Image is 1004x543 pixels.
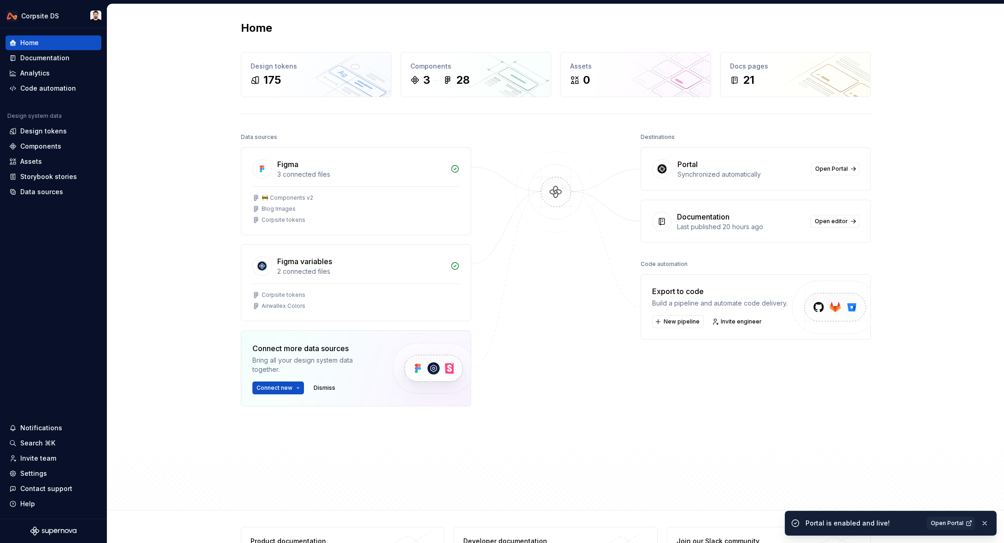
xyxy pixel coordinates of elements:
[7,112,62,120] div: Design system data
[641,131,675,144] div: Destinations
[241,21,272,35] h2: Home
[20,38,39,47] div: Home
[811,215,859,228] a: Open editor
[423,73,430,87] div: 3
[241,131,277,144] div: Data sources
[6,66,101,81] a: Analytics
[241,147,471,235] a: Figma3 connected files🚧 Components v2Blog ImagesCorpsite tokens
[6,466,101,481] a: Settings
[20,157,42,166] div: Assets
[257,384,292,392] span: Connect new
[309,381,339,394] button: Dismiss
[677,211,730,222] div: Documentation
[931,520,963,527] span: Open Portal
[277,267,445,276] div: 2 connected files
[263,73,281,87] div: 175
[20,127,67,136] div: Design tokens
[677,159,698,170] div: Portal
[721,318,762,325] span: Invite engineer
[6,451,101,466] a: Invite team
[90,11,101,22] img: Ch'an
[6,436,101,451] button: Search ⌘K
[720,52,871,97] a: Docs pages21
[641,258,688,271] div: Code automation
[927,517,975,530] a: Open Portal
[560,52,711,97] a: Assets0
[20,499,35,508] div: Help
[401,52,551,97] a: Components328
[30,526,76,536] svg: Supernova Logo
[6,124,101,139] a: Design tokens
[709,315,766,328] a: Invite engineer
[806,519,921,528] div: Portal is enabled and live!
[241,244,471,321] a: Figma variables2 connected filesCorpsite tokensAirwallex Colors
[6,139,101,154] a: Components
[314,384,335,392] span: Dismiss
[252,343,377,354] div: Connect more data sources
[6,51,101,65] a: Documentation
[664,318,700,325] span: New pipeline
[652,299,788,308] div: Build a pipeline and automate code delivery.
[20,53,70,63] div: Documentation
[6,169,101,184] a: Storybook stories
[652,315,704,328] button: New pipeline
[815,218,848,225] span: Open editor
[677,170,806,179] div: Synchronized automatically
[570,62,701,71] div: Assets
[6,185,101,199] a: Data sources
[2,6,105,26] button: Corpsite DSCh'an
[262,302,305,310] div: Airwallex Colors
[262,205,296,213] div: Blog Images
[743,73,754,87] div: 21
[251,62,382,71] div: Design tokens
[20,84,76,93] div: Code automation
[6,35,101,50] a: Home
[277,159,298,170] div: Figma
[20,172,77,181] div: Storybook stories
[252,381,304,394] button: Connect new
[811,162,859,175] a: Open Portal
[20,439,55,448] div: Search ⌘K
[20,423,62,433] div: Notifications
[6,421,101,435] button: Notifications
[6,81,101,96] a: Code automation
[262,194,313,202] div: 🚧 Components v2
[20,454,56,463] div: Invite team
[6,154,101,169] a: Assets
[241,52,391,97] a: Design tokens175
[6,481,101,496] button: Contact support
[20,469,47,478] div: Settings
[252,356,377,374] div: Bring all your design system data together.
[652,286,788,297] div: Export to code
[583,73,590,87] div: 0
[277,256,332,267] div: Figma variables
[6,11,18,22] img: 0733df7c-e17f-4421-95a9-ced236ef1ff0.png
[20,484,72,493] div: Contact support
[456,73,470,87] div: 28
[20,187,63,196] div: Data sources
[20,142,61,151] div: Components
[815,165,848,173] span: Open Portal
[277,170,445,179] div: 3 connected files
[6,497,101,511] button: Help
[730,62,861,71] div: Docs pages
[262,216,305,224] div: Corpsite tokens
[410,62,542,71] div: Components
[20,69,50,78] div: Analytics
[21,12,59,21] div: Corpsite DS
[262,291,305,299] div: Corpsite tokens
[677,222,805,231] div: Last published 20 hours ago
